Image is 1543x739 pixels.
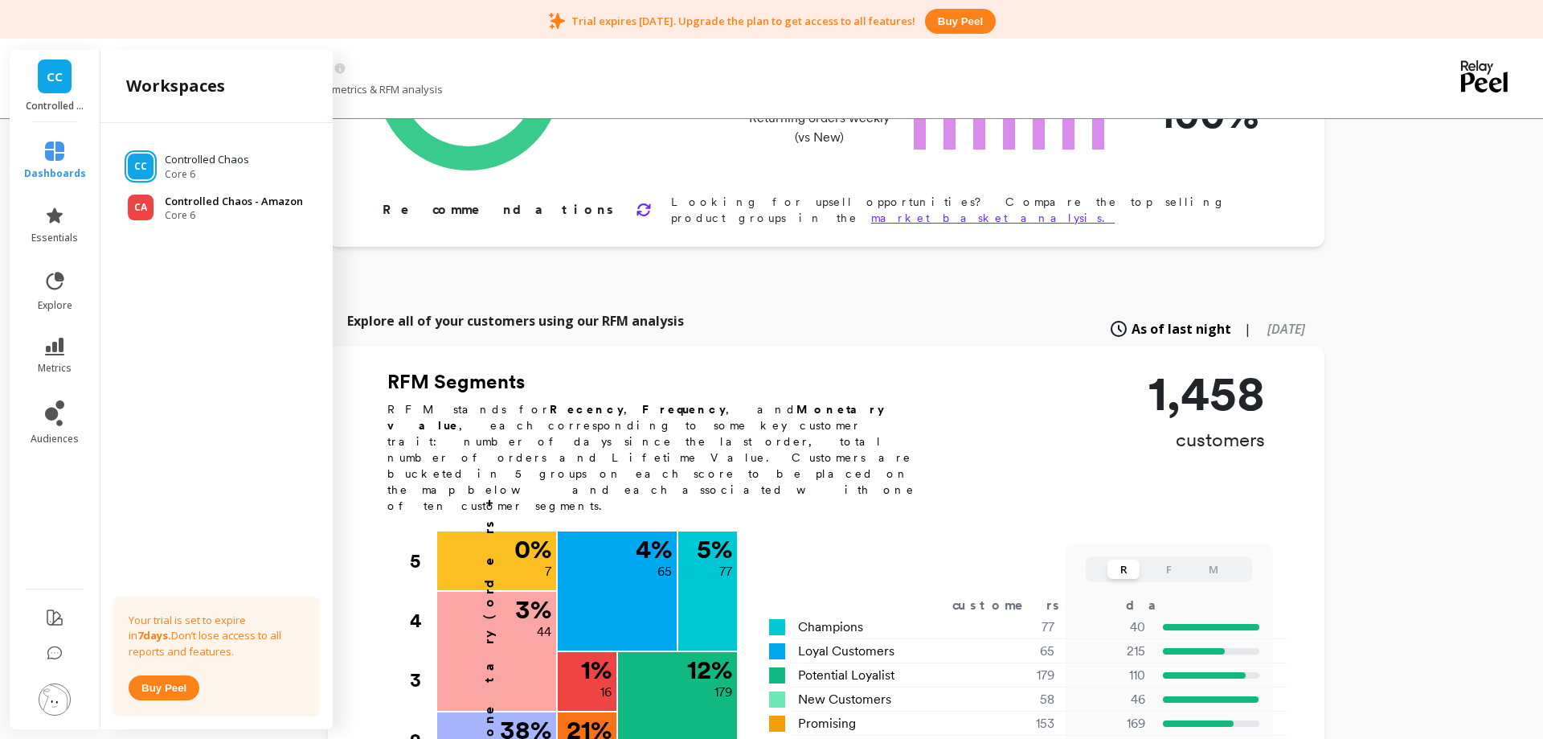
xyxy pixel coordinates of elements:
div: 5 [410,532,436,591]
span: New Customers [798,690,891,709]
p: RFM stands for , , and , each corresponding to some key customer trait: number of days since the ... [387,401,934,514]
div: 65 [960,642,1074,661]
span: Core 6 [165,209,303,222]
div: 58 [960,690,1074,709]
div: 4 [410,591,436,651]
strong: 7 days. [137,628,171,643]
p: customers [1148,427,1265,453]
div: 179 [960,666,1074,685]
span: Champions [798,618,863,637]
span: [DATE] [1267,320,1305,338]
span: Potential Loyalist [798,666,894,685]
p: 44 [537,622,551,642]
p: 40 [1074,618,1145,637]
p: Your trial is set to expire in Don’t lose access to all reports and features. [129,613,304,660]
p: Looking for upsell opportunities? Compare the top selling product groups in the [671,194,1273,226]
span: audiences [31,433,79,445]
h2: RFM Segments [387,369,934,395]
button: Buy peel [129,675,199,700]
p: 169 [1074,714,1145,733]
p: 215 [1074,642,1145,661]
button: Buy peel [925,9,996,34]
span: CC [134,160,147,173]
p: Controlled Chaos [165,152,249,168]
p: 65 [657,562,672,581]
a: market basket analysis. [871,211,1115,224]
span: Loyal Customers [798,642,894,661]
p: Trial expires [DATE]. Upgrade the plan to get access to all features! [571,14,915,28]
span: CC [47,68,63,86]
span: | [1244,319,1251,339]
p: 12 % [687,657,732,683]
p: Controlled Chaos - Amazon [165,194,303,210]
p: Recommendations [383,200,616,220]
div: customers [952,596,1083,615]
p: 5 % [697,536,732,562]
span: CA [134,201,147,214]
div: days [1126,596,1192,615]
h2: workspaces [126,75,225,97]
p: 4 % [636,536,672,562]
p: 77 [719,562,732,581]
div: 77 [960,618,1074,637]
span: metrics [38,362,72,375]
p: Controlled Chaos [26,100,84,113]
span: As of last night [1132,319,1231,339]
p: 1 % [581,657,612,683]
p: 7 [545,562,551,581]
p: 1,458 [1148,369,1265,417]
div: 153 [960,714,1074,733]
img: profile picture [39,684,71,716]
p: 179 [714,683,732,702]
p: 16 [600,683,612,702]
b: Recency [550,403,624,416]
p: Returning orders weekly (vs New) [744,109,894,147]
span: Core 6 [165,168,249,181]
b: Frequency [642,403,726,416]
p: 3 % [515,597,551,622]
span: explore [38,299,72,312]
p: Explore all of your customers using our RFM analysis [347,311,684,330]
p: 0 % [514,536,551,562]
span: dashboards [24,167,86,180]
span: essentials [31,232,78,244]
button: R [1107,560,1140,579]
p: 46 [1074,690,1145,709]
p: 110 [1074,666,1145,685]
span: Promising [798,714,856,733]
button: M [1197,560,1230,579]
div: 3 [410,651,436,710]
button: F [1152,560,1185,579]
